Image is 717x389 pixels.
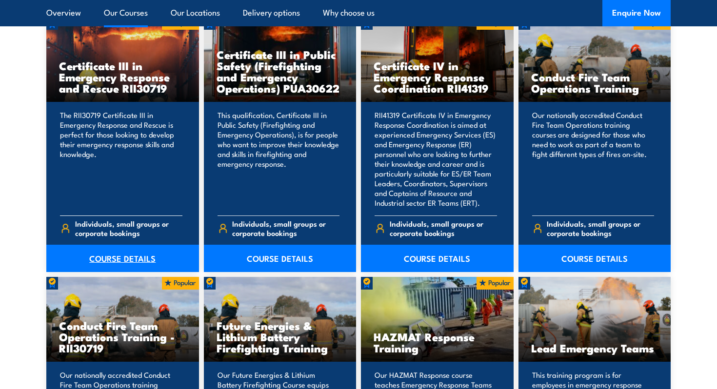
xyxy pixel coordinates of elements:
a: COURSE DETAILS [204,245,357,272]
h3: HAZMAT Response Training [374,331,501,353]
span: Individuals, small groups or corporate bookings [547,219,654,237]
span: Individuals, small groups or corporate bookings [390,219,497,237]
p: The RII30719 Certificate III in Emergency Response and Rescue is perfect for those looking to dev... [60,110,182,208]
a: COURSE DETAILS [46,245,199,272]
p: Our nationally accredited Conduct Fire Team Operations training courses are designed for those wh... [532,110,655,208]
h3: Certificate III in Public Safety (Firefighting and Emergency Operations) PUA30622 [217,49,344,94]
h3: Conduct Fire Team Operations Training - RII30719 [59,320,186,353]
p: RII41319 Certificate IV in Emergency Response Coordination is aimed at experienced Emergency Serv... [375,110,497,208]
p: This qualification, Certificate III in Public Safety (Firefighting and Emergency Operations), is ... [218,110,340,208]
a: COURSE DETAILS [361,245,514,272]
h3: Lead Emergency Teams [531,342,658,353]
h3: Future Energies & Lithium Battery Firefighting Training [217,320,344,353]
h3: Conduct Fire Team Operations Training [531,71,658,94]
h3: Certificate III in Emergency Response and Rescue RII30719 [59,60,186,94]
span: Individuals, small groups or corporate bookings [75,219,182,237]
span: Individuals, small groups or corporate bookings [232,219,339,237]
a: COURSE DETAILS [518,245,671,272]
h3: Certificate IV in Emergency Response Coordination RII41319 [374,60,501,94]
